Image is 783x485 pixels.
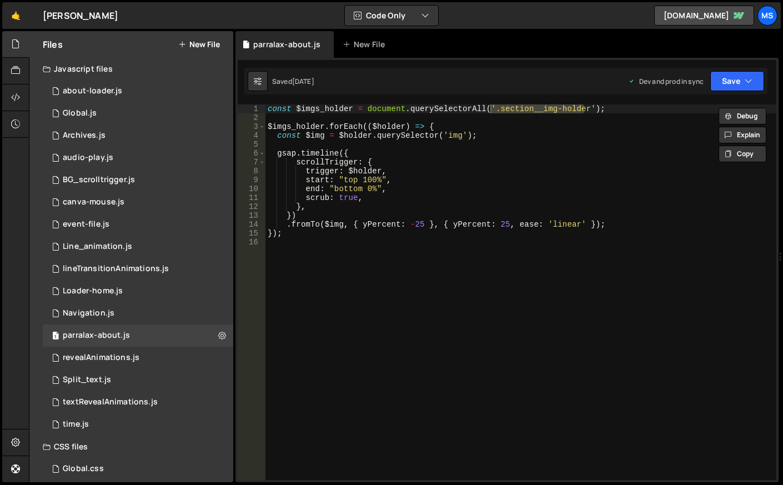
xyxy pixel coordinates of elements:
div: 14519/37630.js [43,391,233,413]
div: 14519/42103.js [43,102,233,124]
div: 13 [238,211,265,220]
div: lineTransitionAnimations.js [63,264,169,274]
div: Saved [272,77,314,86]
div: 4 [238,131,265,140]
div: Navigation.js [63,308,114,318]
div: 14519/37907.js [43,324,233,347]
div: [DATE] [292,77,314,86]
div: 6 [238,149,265,158]
span: 1 [52,332,59,341]
div: time.js [63,419,89,429]
div: 3 [238,122,265,131]
div: 14519/37484.js [43,258,233,280]
div: 15 [238,229,265,238]
div: Loader-home.js [63,286,123,296]
button: Copy [719,146,766,162]
div: 14519/37761.js [43,124,233,147]
a: ms [757,6,777,26]
div: Line_animation.js [63,242,132,252]
div: revealAnimations.js [63,353,139,363]
div: Javascript files [29,58,233,80]
div: 8 [238,167,265,176]
button: Debug [719,108,766,124]
div: 14519/41918.js [43,169,233,191]
div: 14519/37627.js [43,280,233,302]
div: Dev and prod in sync [628,77,704,86]
div: CSS files [29,436,233,458]
div: audio-play.js [63,153,113,163]
div: textRevealAnimations.js [63,397,158,407]
button: Explain [719,127,766,143]
button: Code Only [345,6,438,26]
a: [DOMAIN_NAME] [654,6,754,26]
div: 14519/37610.js [43,80,233,102]
div: 14 [238,220,265,229]
div: 14519/37831.js [43,413,233,436]
div: 9 [238,176,265,184]
div: 10 [238,184,265,193]
div: [PERSON_NAME] [43,9,118,22]
div: 14519/37616.js [43,213,233,236]
div: 1 [238,104,265,113]
div: parralax-about.js [63,331,130,341]
div: 14519/37545.js [43,191,233,213]
div: New File [343,39,389,50]
h2: Files [43,38,63,51]
div: event-file.js [63,219,109,229]
div: 14519/37902.js [43,347,233,369]
div: 11 [238,193,265,202]
div: 7 [238,158,265,167]
div: 2 [238,113,265,122]
button: Save [710,71,764,91]
div: 16 [238,238,265,247]
div: 5 [238,140,265,149]
div: 14519/37486.css [43,458,233,480]
button: New File [178,40,220,49]
a: 🤙 [2,2,29,29]
div: canva-mouse.js [63,197,124,207]
div: 14519/41927.js [43,236,233,258]
div: Split_text.js [63,375,111,385]
div: BG_scrolltrigger.js [63,175,135,185]
div: 14519/41911.js [43,369,233,391]
div: Global.js [63,108,97,118]
div: 14519/37683.js [43,147,233,169]
div: 14519/41785.js [43,302,233,324]
div: Global.css [63,464,104,474]
div: parralax-about.js [253,39,320,50]
div: about-loader.js [63,86,122,96]
div: 12 [238,202,265,211]
div: Archives.js [63,131,106,141]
